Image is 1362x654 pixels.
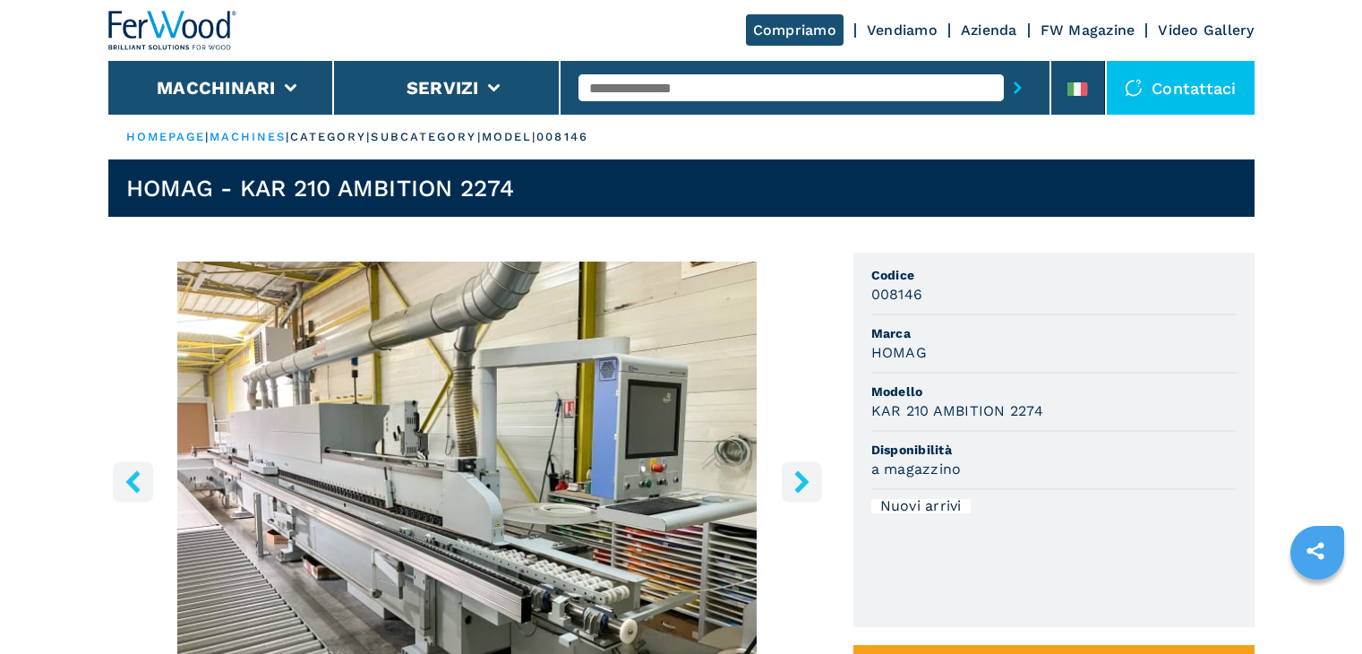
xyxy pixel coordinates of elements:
[871,383,1237,400] span: Modello
[1004,67,1032,108] button: submit-button
[286,130,289,143] span: |
[871,400,1043,421] h3: KAR 210 AMBITION 2274
[210,130,287,143] a: machines
[1158,22,1254,39] a: Video Gallery
[871,266,1237,284] span: Codice
[407,77,479,99] button: Servizi
[126,174,514,202] h1: HOMAG - KAR 210 AMBITION 2274
[482,129,537,145] p: model |
[1293,529,1338,573] a: sharethis
[536,129,588,145] p: 008146
[1125,79,1143,97] img: Contattaci
[746,14,844,46] a: Compriamo
[871,342,927,363] h3: HOMAG
[867,22,938,39] a: Vendiamo
[108,11,237,50] img: Ferwood
[290,129,372,145] p: category |
[1041,22,1135,39] a: FW Magazine
[961,22,1017,39] a: Azienda
[782,461,822,502] button: right-button
[126,130,206,143] a: HOMEPAGE
[871,459,962,479] h3: a magazzino
[871,284,923,305] h3: 008146
[1107,61,1255,115] div: Contattaci
[871,499,971,513] div: Nuovi arrivi
[113,461,153,502] button: left-button
[157,77,276,99] button: Macchinari
[871,441,1237,459] span: Disponibilità
[205,130,209,143] span: |
[371,129,481,145] p: subcategory |
[871,324,1237,342] span: Marca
